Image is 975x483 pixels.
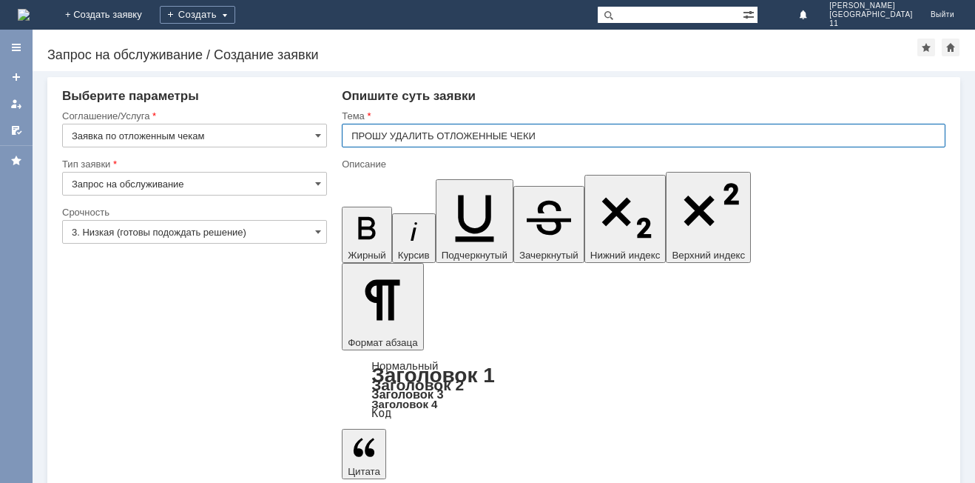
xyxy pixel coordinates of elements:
[584,175,667,263] button: Нижний индекс
[392,213,436,263] button: Курсив
[348,250,386,261] span: Жирный
[442,250,507,261] span: Подчеркнутый
[342,429,386,479] button: Цитата
[942,39,959,56] div: Сделать домашней страницей
[829,10,913,19] span: [GEOGRAPHIC_DATA]
[4,65,28,89] a: Создать заявку
[590,250,661,261] span: Нижний индекс
[743,7,758,21] span: Расширенный поиск
[47,47,917,62] div: Запрос на обслуживание / Создание заявки
[160,6,235,24] div: Создать
[62,111,324,121] div: Соглашение/Услуга
[348,466,380,477] span: Цитата
[342,361,945,419] div: Формат абзаца
[62,159,324,169] div: Тип заявки
[398,250,430,261] span: Курсив
[371,364,495,387] a: Заголовок 1
[342,111,942,121] div: Тема
[829,1,913,10] span: [PERSON_NAME]
[348,337,417,348] span: Формат абзаца
[342,89,476,103] span: Опишите суть заявки
[672,250,745,261] span: Верхний индекс
[342,207,392,263] button: Жирный
[371,359,438,372] a: Нормальный
[371,398,437,410] a: Заголовок 4
[18,9,30,21] a: Перейти на домашнюю страницу
[4,119,28,142] a: Мои согласования
[342,263,423,350] button: Формат абзаца
[436,179,513,263] button: Подчеркнутый
[371,387,443,401] a: Заголовок 3
[4,92,28,116] a: Мои заявки
[62,89,199,103] span: Выберите параметры
[513,186,584,263] button: Зачеркнутый
[666,172,751,263] button: Верхний индекс
[371,376,464,393] a: Заголовок 2
[371,407,391,420] a: Код
[829,19,913,28] span: 11
[342,159,942,169] div: Описание
[18,9,30,21] img: logo
[519,250,578,261] span: Зачеркнутый
[917,39,935,56] div: Добавить в избранное
[62,207,324,217] div: Срочность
